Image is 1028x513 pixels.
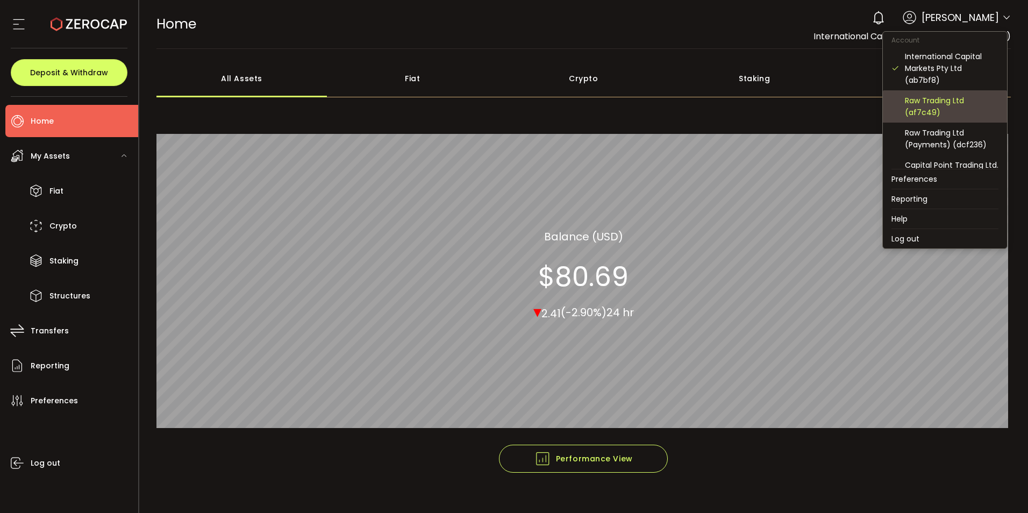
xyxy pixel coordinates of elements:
[31,113,54,129] span: Home
[813,30,1011,42] span: International Capital Markets Pty Ltd (ab7bf8)
[31,323,69,339] span: Transfers
[669,60,840,97] div: Staking
[883,229,1007,248] li: Log out
[49,183,63,199] span: Fiat
[905,51,998,86] div: International Capital Markets Pty Ltd (ab7bf8)
[883,189,1007,209] li: Reporting
[544,228,623,244] section: Balance (USD)
[538,260,629,293] section: $80.69
[30,69,108,76] span: Deposit & Withdraw
[11,59,127,86] button: Deposit & Withdraw
[156,15,196,33] span: Home
[49,253,78,269] span: Staking
[606,305,634,320] span: 24 hr
[498,60,669,97] div: Crypto
[49,288,90,304] span: Structures
[31,393,78,409] span: Preferences
[883,209,1007,229] li: Help
[840,60,1011,97] div: Structured Products
[905,95,998,118] div: Raw Trading Ltd (af7c49)
[922,10,999,25] span: [PERSON_NAME]
[905,159,998,183] div: Capital Point Trading Ltd. (Payments) (de1af4)
[31,148,70,164] span: My Assets
[905,127,998,151] div: Raw Trading Ltd (Payments) (dcf236)
[327,60,498,97] div: Fiat
[31,358,69,374] span: Reporting
[156,60,327,97] div: All Assets
[499,445,668,473] button: Performance View
[883,169,1007,189] li: Preferences
[974,461,1028,513] iframe: Chat Widget
[541,305,561,320] span: 2.41
[533,300,541,323] span: ▾
[561,305,606,320] span: (-2.90%)
[31,455,60,471] span: Log out
[534,451,633,467] span: Performance View
[49,218,77,234] span: Crypto
[883,35,928,45] span: Account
